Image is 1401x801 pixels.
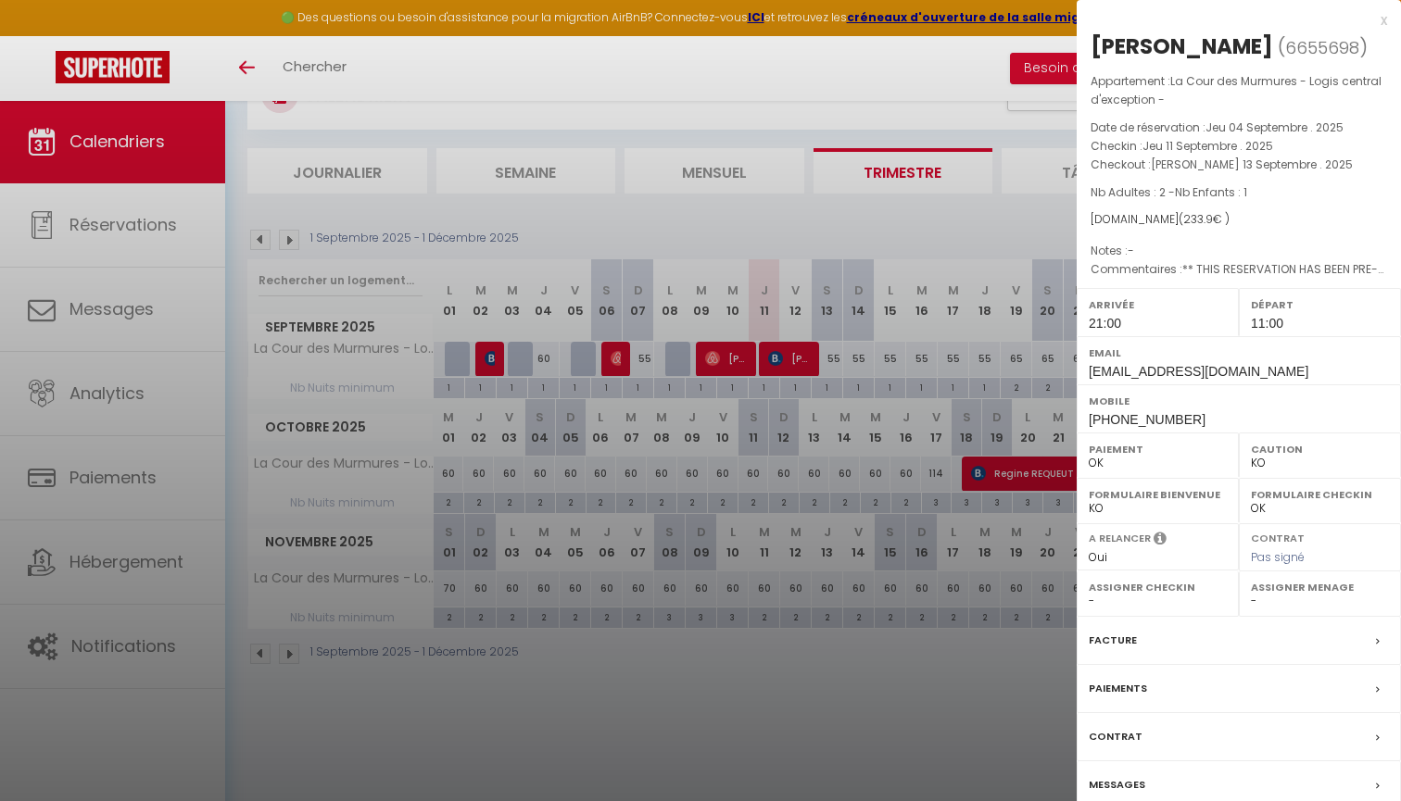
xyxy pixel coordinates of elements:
span: 6655698 [1285,36,1359,59]
label: Assigner Checkin [1089,578,1227,596]
span: ( ) [1278,34,1368,60]
span: [PHONE_NUMBER] [1089,412,1205,427]
span: 21:00 [1089,316,1121,331]
label: Arrivée [1089,295,1227,314]
label: Départ [1251,295,1389,314]
p: Commentaires : [1091,260,1387,279]
div: [PERSON_NAME] [1091,31,1273,61]
span: - [1128,243,1134,258]
div: [DOMAIN_NAME] [1091,211,1387,229]
label: Email [1089,344,1389,362]
label: Mobile [1089,392,1389,410]
span: [EMAIL_ADDRESS][DOMAIN_NAME] [1089,364,1308,379]
span: 233.9 [1183,211,1213,227]
p: Notes : [1091,242,1387,260]
span: 11:00 [1251,316,1283,331]
label: Paiements [1089,679,1147,698]
iframe: Chat [1322,718,1387,787]
p: Checkout : [1091,156,1387,174]
label: Formulaire Bienvenue [1089,485,1227,504]
span: ( € ) [1179,211,1230,227]
label: Messages [1089,775,1145,795]
label: Caution [1251,440,1389,458]
span: Nb Adultes : 2 - [1091,184,1247,200]
label: Contrat [1251,531,1305,543]
button: Ouvrir le widget de chat LiveChat [15,7,70,63]
span: Nb Enfants : 1 [1175,184,1247,200]
span: Jeu 11 Septembre . 2025 [1142,138,1273,154]
span: Jeu 04 Septembre . 2025 [1205,119,1344,135]
label: Contrat [1089,727,1142,746]
label: Assigner Menage [1251,578,1389,596]
span: Pas signé [1251,549,1305,565]
i: Sélectionner OUI si vous souhaiter envoyer les séquences de messages post-checkout [1154,531,1167,551]
label: Paiement [1089,440,1227,458]
span: [PERSON_NAME] 13 Septembre . 2025 [1151,156,1353,172]
div: x [1077,9,1387,31]
p: Appartement : [1091,72,1387,109]
p: Checkin : [1091,137,1387,156]
label: A relancer [1089,531,1151,546]
span: La Cour des Murmures - Logis central d'exception - [1091,73,1382,107]
p: Date de réservation : [1091,119,1387,137]
label: Facture [1089,631,1137,650]
label: Formulaire Checkin [1251,485,1389,504]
